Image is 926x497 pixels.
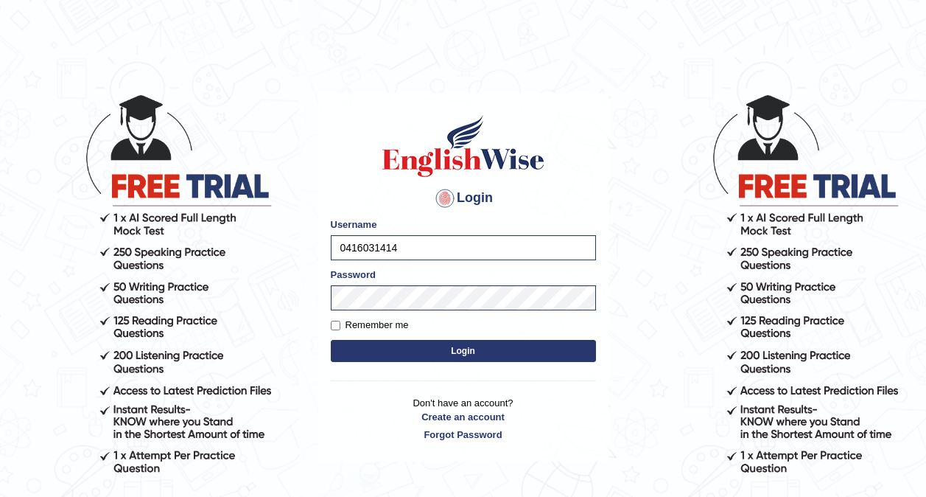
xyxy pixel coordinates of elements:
h4: Login [331,187,596,210]
a: Forgot Password [331,428,596,442]
label: Remember me [331,318,409,333]
a: Create an account [331,410,596,424]
label: Password [331,268,376,282]
p: Don't have an account? [331,396,596,442]
label: Username [331,218,377,232]
input: Remember me [331,321,340,330]
img: Logo of English Wise sign in for intelligent practice with AI [379,113,547,179]
button: Login [331,340,596,362]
